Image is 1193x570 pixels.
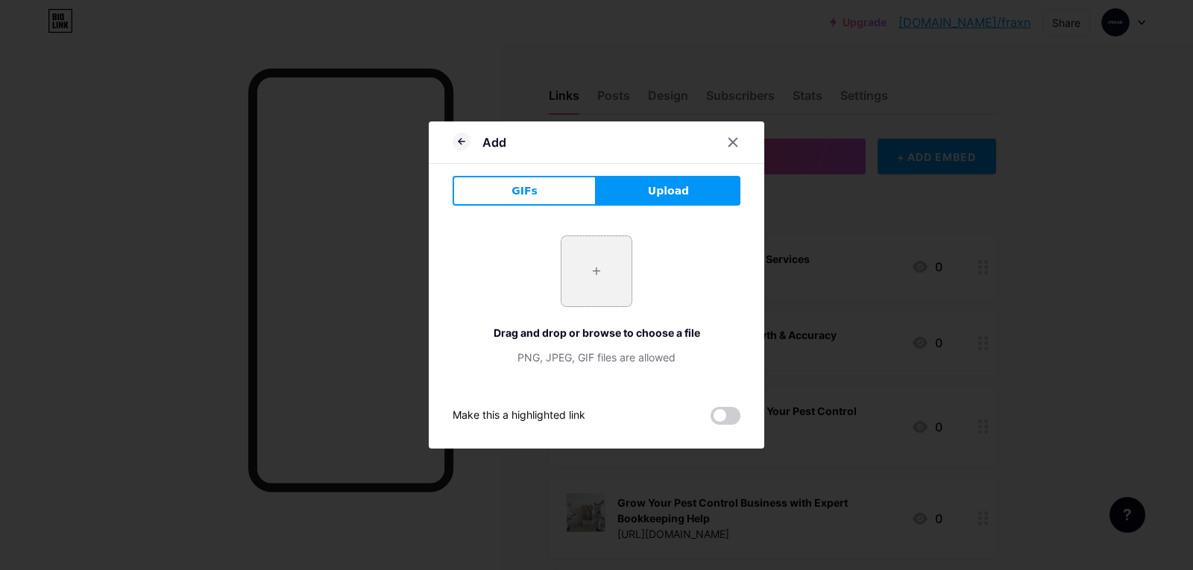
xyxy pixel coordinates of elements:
[511,183,538,199] span: GIFs
[453,325,740,341] div: Drag and drop or browse to choose a file
[648,183,689,199] span: Upload
[482,133,506,151] div: Add
[453,349,740,365] div: PNG, JPEG, GIF files are allowed
[453,176,596,206] button: GIFs
[596,176,740,206] button: Upload
[453,407,585,425] div: Make this a highlighted link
